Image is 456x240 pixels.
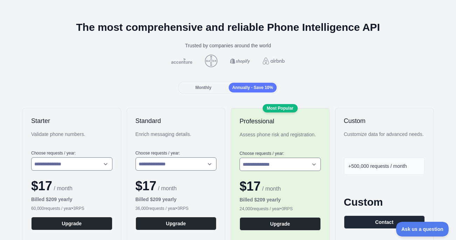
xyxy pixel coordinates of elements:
[136,131,217,145] div: Enrich messaging details.
[240,117,321,125] h2: Professional
[344,117,425,125] h2: Custom
[344,131,425,145] div: Customize data for advanced needs.
[396,222,449,236] iframe: Toggle Customer Support
[136,117,217,125] h2: Standard
[240,131,321,145] div: Assess phone risk and registration.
